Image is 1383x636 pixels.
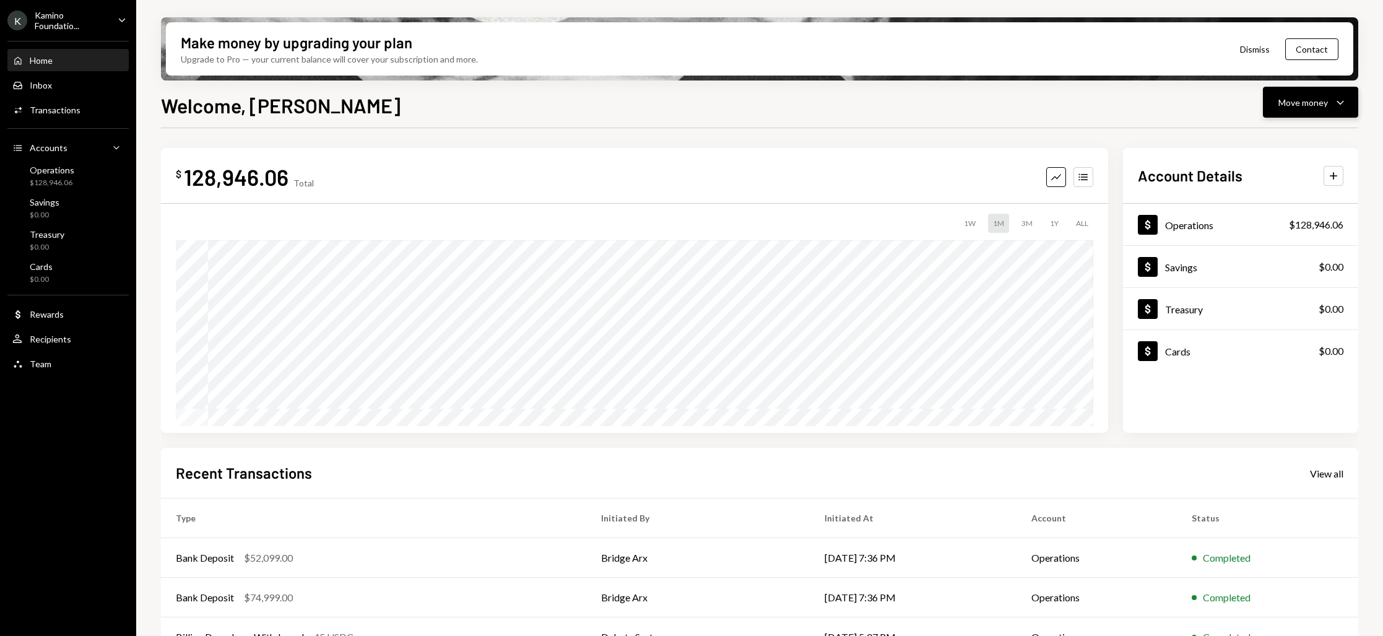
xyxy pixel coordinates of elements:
div: $0.00 [30,274,53,285]
a: Inbox [7,74,129,96]
a: Operations$128,946.06 [1123,204,1358,245]
div: Cards [30,261,53,272]
div: Cards [1165,346,1190,357]
td: Bridge Arx [586,538,810,578]
a: Team [7,352,129,375]
a: View all [1310,466,1343,480]
h2: Recent Transactions [176,463,312,483]
div: Rewards [30,309,64,320]
div: Operations [1165,219,1213,231]
div: Treasury [30,229,64,240]
div: View all [1310,468,1343,480]
a: Rewards [7,303,129,325]
div: $128,946.06 [30,178,74,188]
h2: Account Details [1138,165,1242,186]
div: Savings [30,197,59,207]
div: $ [176,168,181,180]
a: Operations$128,946.06 [7,161,129,191]
a: Recipients [7,328,129,350]
a: Accounts [7,136,129,159]
div: 1M [988,214,1009,233]
div: Accounts [30,142,67,153]
a: Treasury$0.00 [7,225,129,255]
a: Home [7,49,129,71]
button: Contact [1285,38,1338,60]
td: Bridge Arx [586,578,810,617]
div: Make money by upgrading your plan [181,32,412,53]
th: Initiated At [810,499,1017,538]
div: $0.00 [30,242,64,253]
div: Home [30,55,53,66]
a: Cards$0.00 [7,258,129,287]
div: Bank Deposit [176,551,234,565]
div: Transactions [30,105,80,115]
a: Transactions [7,98,129,121]
div: $0.00 [30,210,59,220]
div: Move money [1278,96,1328,109]
h1: Welcome, [PERSON_NAME] [161,93,401,118]
div: $0.00 [1319,259,1343,274]
div: 128,946.06 [184,163,288,191]
th: Initiated By [586,499,810,538]
div: Bank Deposit [176,590,234,605]
th: Status [1177,499,1358,538]
th: Account [1017,499,1176,538]
div: Total [293,178,314,188]
div: $74,999.00 [244,590,293,605]
div: Operations [30,165,74,175]
div: Upgrade to Pro — your current balance will cover your subscription and more. [181,53,478,66]
div: $0.00 [1319,302,1343,316]
div: 3M [1017,214,1038,233]
button: Move money [1263,87,1358,118]
a: Savings$0.00 [1123,246,1358,287]
a: Cards$0.00 [1123,330,1358,372]
div: K [7,11,27,30]
div: 1Y [1045,214,1064,233]
div: Inbox [30,80,52,90]
div: Completed [1203,590,1251,605]
div: Recipients [30,334,71,344]
th: Type [161,499,586,538]
div: Kamino Foundatio... [35,10,108,31]
td: Operations [1017,538,1176,578]
div: Completed [1203,551,1251,565]
td: [DATE] 7:36 PM [810,578,1017,617]
div: Savings [1165,261,1197,273]
button: Dismiss [1225,35,1285,64]
div: 1W [959,214,981,233]
div: Treasury [1165,303,1203,315]
div: $0.00 [1319,344,1343,359]
a: Treasury$0.00 [1123,288,1358,329]
td: [DATE] 7:36 PM [810,538,1017,578]
div: $52,099.00 [244,551,293,565]
td: Operations [1017,578,1176,617]
div: ALL [1071,214,1093,233]
a: Savings$0.00 [7,193,129,223]
div: Team [30,359,51,369]
div: $128,946.06 [1289,217,1343,232]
